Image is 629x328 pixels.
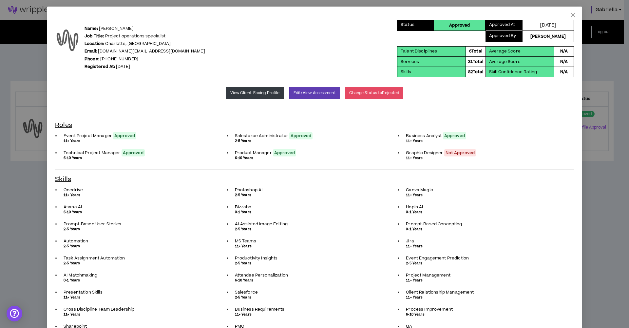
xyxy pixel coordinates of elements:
p: Hopin AI [406,204,566,210]
p: 6-10 Years [235,278,395,283]
p: Talent Disciplines [401,48,437,54]
p: N/A [560,48,567,54]
p: Process Improvement [406,307,566,312]
p: 0-1 Years [406,227,566,232]
p: Automation [64,238,224,244]
span: Approved [273,149,296,156]
p: [PERSON_NAME] [85,26,205,32]
p: 2-5 Years [64,244,224,249]
p: 11+ Years [64,312,224,317]
img: default-user-profile.png [53,26,82,55]
p: Approved At [489,22,515,29]
span: Not Approved [444,149,476,156]
p: 2-5 Years [406,261,566,266]
p: Graphic Designer [406,150,566,155]
p: 2-5 Years [235,193,395,198]
h4: Roles [55,121,574,130]
p: Product Manager [235,150,395,155]
p: Project operations specialist [85,33,205,39]
p: 11+ Years [406,155,566,161]
p: Jira [406,238,566,244]
p: 11+ Years [406,278,566,283]
p: [PERSON_NAME] [530,33,566,40]
button: Close [564,7,582,24]
p: AI Matchmaking [64,273,224,278]
p: Average Score [489,59,521,65]
p: Event Engagement Prediction [406,256,566,261]
p: 6-10 Years [406,312,566,317]
p: 11+ Years [406,193,566,198]
span: Approved [113,132,136,139]
p: Client Relationship Management [406,290,566,295]
p: 11+ Years [406,244,566,249]
p: Business Requirements [235,307,395,312]
b: Phone: [85,56,99,62]
p: 2-5 Years [64,261,224,266]
p: 2-5 Years [235,295,395,300]
p: Task Assignment Automation [64,256,224,261]
p: Photoshop AI [235,187,395,193]
p: Average Score [489,48,521,54]
b: Email: [85,48,97,54]
p: Salesforce [235,290,395,295]
p: Technical Project Manager [64,150,224,155]
p: N/A [560,69,567,75]
p: Event Project Manager [64,133,224,138]
p: 0-1 Years [406,210,566,215]
p: 11+ Years [235,244,395,249]
p: Services [401,59,419,65]
p: 11+ Years [235,312,395,317]
p: 0-1 Years [64,278,224,283]
p: 11+ Years [64,295,224,300]
p: Canva Magic [406,187,566,193]
p: Project Management [406,273,566,278]
p: N/A [560,59,567,65]
p: Cross Discipline Team Leadership [64,307,224,312]
p: Prompt-Based User Stories [64,221,224,227]
p: 6-10 Years [64,210,224,215]
p: Skill Confidence Rating [489,69,537,75]
div: [DATE] [523,20,574,31]
p: 6-10 Years [64,155,224,161]
span: Approved [122,149,145,156]
p: 6 Total [469,48,482,54]
span: Approved [443,132,466,139]
p: Productivity Insights [235,256,395,261]
p: Presentation Skills [64,290,224,295]
p: [DATE] [85,64,205,70]
p: 31 Total [468,59,484,65]
button: Edit/View Assessment [289,87,340,99]
p: 2-5 Years [235,138,395,144]
p: 2-5 Years [235,227,395,232]
p: 11+ Years [406,295,566,300]
p: Attendee Personalization [235,273,395,278]
p: Prompt-Based Concepting [406,221,566,227]
a: [DOMAIN_NAME][EMAIL_ADDRESS][DOMAIN_NAME] [98,48,205,54]
b: Registered At: [85,64,115,70]
b: Location: [85,41,104,47]
span: Approved [289,132,313,139]
div: Open Intercom Messenger [7,306,22,321]
p: Skills [401,69,411,75]
h4: Skills [55,175,574,184]
p: 11+ Years [406,138,566,144]
p: Asana AI [64,204,224,210]
span: Charlotte , [GEOGRAPHIC_DATA] [105,41,171,47]
p: Onedrive [64,187,224,193]
p: MS Teams [235,238,395,244]
p: Approved By [489,33,516,40]
p: 6-10 Years [235,155,395,161]
a: [PHONE_NUMBER] [100,56,138,62]
p: Bizzabo [235,204,395,210]
p: 2-5 Years [64,227,224,232]
p: Business Analyst [406,133,566,138]
b: Job Title: [85,33,104,39]
p: 82 Total [468,69,484,75]
a: View Client-Facing Profile [226,87,284,99]
p: 2-5 Years [235,261,395,266]
p: AI-Assisted Image Editing [235,221,395,227]
p: Salesforce Administrator [235,133,395,138]
p: Status [401,22,414,29]
p: 11+ Years [64,138,224,144]
b: Name: [85,26,98,31]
